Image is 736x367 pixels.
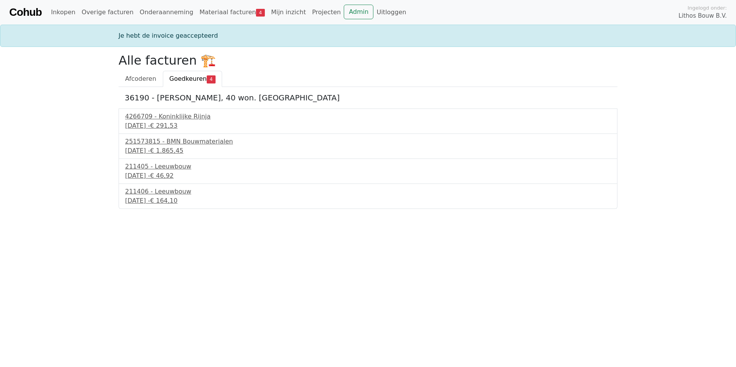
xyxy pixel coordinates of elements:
a: 4266709 - Koninklijke Rijnja[DATE] -€ 291,53 [125,112,611,130]
span: Afcoderen [125,75,156,82]
div: [DATE] - [125,171,611,180]
div: 211406 - Leeuwbouw [125,187,611,196]
span: € 164,10 [150,197,177,204]
a: Overige facturen [79,5,137,20]
span: Ingelogd onder: [687,4,727,12]
span: 4 [207,75,216,83]
h5: 36190 - [PERSON_NAME], 40 won. [GEOGRAPHIC_DATA] [125,93,611,102]
a: Mijn inzicht [268,5,309,20]
span: 4 [256,9,265,17]
span: € 1.865,45 [150,147,184,154]
a: Admin [344,5,373,19]
a: 211405 - Leeuwbouw[DATE] -€ 46,92 [125,162,611,180]
span: Goedkeuren [169,75,207,82]
div: 251573815 - BMN Bouwmaterialen [125,137,611,146]
div: [DATE] - [125,146,611,155]
a: Onderaanneming [137,5,196,20]
a: Uitloggen [373,5,409,20]
a: Cohub [9,3,42,22]
h2: Alle facturen 🏗️ [119,53,617,68]
div: [DATE] - [125,196,611,205]
a: Materiaal facturen4 [196,5,268,20]
a: 211406 - Leeuwbouw[DATE] -€ 164,10 [125,187,611,205]
div: 4266709 - Koninklijke Rijnja [125,112,611,121]
span: € 46,92 [150,172,174,179]
a: 251573815 - BMN Bouwmaterialen[DATE] -€ 1.865,45 [125,137,611,155]
a: Afcoderen [119,71,163,87]
div: [DATE] - [125,121,611,130]
a: Inkopen [48,5,78,20]
span: Lithos Bouw B.V. [679,12,727,20]
div: 211405 - Leeuwbouw [125,162,611,171]
div: Je hebt de invoice geaccepteerd [114,31,622,40]
a: Goedkeuren4 [163,71,222,87]
a: Projecten [309,5,344,20]
span: € 291,53 [150,122,177,129]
